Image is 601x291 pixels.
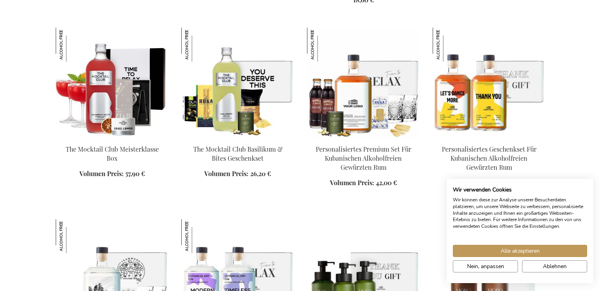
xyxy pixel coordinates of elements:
img: The Mocktail Club Meisterklasse Box [56,28,90,62]
span: 57,90 € [125,169,145,178]
a: Personalisiertes Geschenkset Für Kubanischen Alkoholfreien Gewürzten Rum [442,145,537,171]
a: The Mocktail Club Basilikum & Bites Geschenkset [193,145,283,162]
img: The Mocktail Club Basilikum & Bites Geschenkset [181,28,294,138]
img: Personalised Non-Alcoholic Cuban Spiced Rum Premium Set [307,28,420,138]
img: Personalisiertes Geschenkset Für Kubanischen Alkoholfreien Gewürzten Rum [433,28,546,138]
a: The Mocktail Club Masterclass Box The Mocktail Club Meisterklasse Box [56,135,169,143]
button: cookie Einstellungen anpassen [453,260,518,272]
img: Personalisiertes Premium Set Für Botanischen Alkoholfreien Trocken Gin [56,219,90,253]
img: The Mocktail Club Basilikum & Bites Geschenkset [181,28,215,62]
span: Volumen Preis: [330,178,374,187]
span: Nein, anpassen [467,262,504,270]
button: Alle verweigern cookies [522,260,587,272]
span: Ablehnen [543,262,567,270]
a: The Mocktail Club Basilikum & Bites Geschenkset The Mocktail Club Basilikum & Bites Geschenkset [181,135,294,143]
span: 42,00 € [376,178,397,187]
a: Volumen Preis: 42,00 € [330,178,397,188]
span: Volumen Preis: [456,178,500,187]
a: The Mocktail Club Meisterklasse Box [66,145,159,162]
a: Volumen Preis: 54,00 € [456,178,522,188]
span: 54,00 € [501,178,522,187]
span: 26,20 € [250,169,271,178]
span: Volumen Preis: [204,169,249,178]
img: Personalisiertes Premium Set Für Kubanischen Alkoholfreien Gewürzten Rum [307,28,341,62]
img: Personalisiertes Geschenkset Für Kubanischen Alkoholfreien Gewürzten Rum [433,28,467,62]
img: The Mocktail Club Masterclass Box [56,28,169,138]
p: Wir können diese zur Analyse unserer Besucherdaten platzieren, um unsere Webseite zu verbessern, ... [453,197,587,230]
span: Volumen Preis: [79,169,124,178]
a: Personalised Non-Alcoholic Cuban Spiced Rum Premium Set Personalisiertes Premium Set Für Kubanisc... [307,135,420,143]
button: Akzeptieren Sie alle cookies [453,245,587,257]
a: Personalisiertes Premium Set Für Kubanischen Alkoholfreien Gewürzten Rum [316,145,411,171]
h2: Wir verwenden Cookies [453,186,587,193]
a: Volumen Preis: 57,90 € [79,169,145,178]
a: Volumen Preis: 26,20 € [204,169,271,178]
a: Personalisiertes Geschenkset Für Kubanischen Alkoholfreien Gewürzten Rum Personalisiertes Geschen... [433,135,546,143]
img: Personalisiertes Geschenkset Für Botanischen Alkoholfreien Trocken-Gin [181,219,215,253]
span: Alle akzeptieren [501,247,540,255]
